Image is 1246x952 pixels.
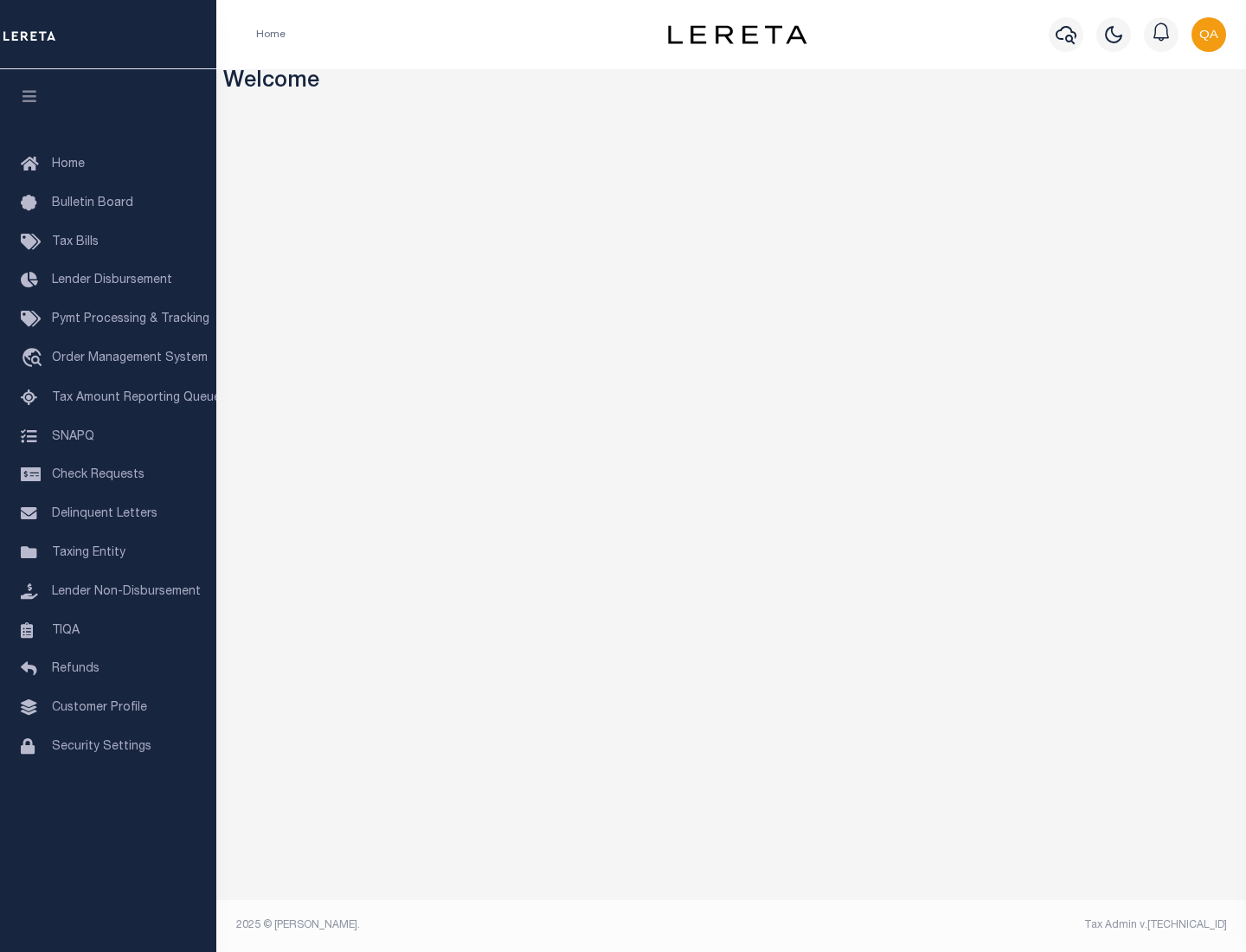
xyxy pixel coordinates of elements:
i: travel_explore [21,348,48,370]
span: Lender Non-Disbursement [52,586,201,598]
span: Order Management System [52,352,208,364]
span: Tax Amount Reporting Queue [52,392,221,404]
span: Customer Profile [52,702,147,714]
img: logo-dark.svg [668,25,806,44]
span: Check Requests [52,469,145,481]
span: Taxing Entity [52,547,125,559]
span: Delinquent Letters [52,508,157,520]
span: Pymt Processing & Tracking [52,313,209,325]
span: Tax Bills [52,236,99,248]
span: Bulletin Board [52,197,133,209]
span: TIQA [52,624,80,636]
span: SNAPQ [52,430,94,442]
span: Home [52,158,85,170]
img: svg+xml;base64,PHN2ZyB4bWxucz0iaHR0cDovL3d3dy53My5vcmcvMjAwMC9zdmciIHBvaW50ZXItZXZlbnRzPSJub25lIi... [1191,17,1226,52]
span: Security Settings [52,741,151,753]
span: Refunds [52,663,100,675]
h3: Welcome [223,69,1240,96]
div: 2025 © [PERSON_NAME]. [223,917,732,933]
li: Home [256,27,286,42]
span: Lender Disbursement [52,274,172,286]
div: Tax Admin v.[TECHNICAL_ID] [744,917,1227,933]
